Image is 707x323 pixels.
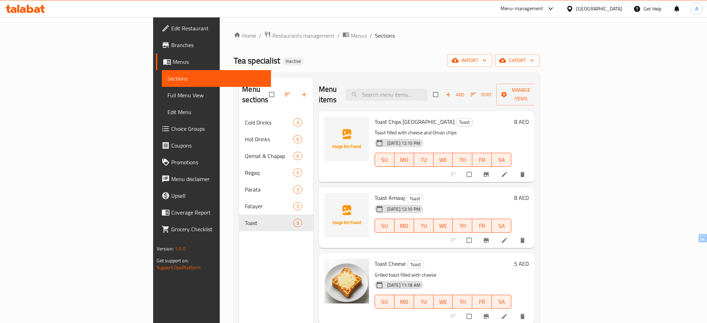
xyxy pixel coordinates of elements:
span: MO [397,221,411,231]
span: Select to update [462,234,477,247]
span: TU [417,221,431,231]
input: search [345,89,428,101]
span: Parata [245,185,293,194]
li: / [337,31,340,40]
span: WE [436,297,450,307]
span: Get support on: [157,256,189,265]
a: Menu disclaimer [156,171,271,187]
img: Toast Cheese [324,259,369,303]
div: Toast [407,260,424,269]
span: SA [495,155,509,165]
button: Manage items [496,84,546,105]
span: 1.0.0 [175,244,186,253]
span: Toast [407,261,424,269]
button: MO [394,153,414,167]
span: 6 [294,153,302,159]
span: 5 [294,170,302,176]
nav: Menu sections [239,111,313,234]
span: Promotions [171,158,266,166]
button: WE [434,219,453,233]
button: delete [515,167,532,182]
span: Inactive [283,58,304,64]
span: Select section [429,88,444,101]
span: TH [456,221,469,231]
a: Sections [162,70,271,87]
img: Toast Chips Oman [324,117,369,161]
span: WE [436,155,450,165]
span: Manage items [502,86,540,103]
span: SA [495,297,509,307]
span: 3 [294,186,302,193]
button: Sort [469,89,494,100]
button: TU [414,153,434,167]
button: SA [492,153,511,167]
span: TH [456,155,469,165]
span: Hot Drinks [245,135,293,143]
span: Add item [444,89,466,100]
a: Edit menu item [501,313,509,320]
h6: 8 AED [514,193,529,203]
a: Edit menu item [501,171,509,178]
a: Support.OpsPlatform [157,263,201,272]
button: SU [375,153,394,167]
span: FR [475,221,489,231]
div: Inactive [283,57,304,66]
a: Menus [343,31,367,40]
span: Toast [407,195,423,203]
button: Branch-specific-item [479,167,495,182]
h6: 5 AED [514,259,529,269]
div: Toast [456,118,473,127]
span: Upsell [171,191,266,200]
span: Toast Chips [GEOGRAPHIC_DATA] [375,117,454,127]
span: A [695,5,698,13]
button: TH [453,295,472,309]
button: WE [434,295,453,309]
span: 3 [294,119,302,126]
span: Coupons [171,141,266,150]
a: Edit Menu [162,104,271,120]
div: Toast [406,194,423,203]
span: [DATE] 12:10 PM [384,140,423,147]
span: Menu disclaimer [171,175,266,183]
span: TH [456,297,469,307]
span: WE [436,221,450,231]
a: Choice Groups [156,120,271,137]
span: Edit Restaurant [171,24,266,32]
button: TH [453,153,472,167]
p: Grilled toast filled with cheese [375,271,512,279]
span: Add [445,91,464,99]
span: Full Menu View [167,91,266,99]
span: FR [475,155,489,165]
span: Grocery Checklist [171,225,266,233]
div: Menu-management [501,5,543,13]
div: Qemat & Chapap6 [239,148,313,164]
span: Menus [351,31,367,40]
span: Select all sections [265,88,280,101]
span: SU [378,155,392,165]
button: export [495,54,540,67]
button: WE [434,153,453,167]
button: MO [394,295,414,309]
div: Toast3 [239,215,313,231]
a: Branches [156,37,271,53]
span: Toast Cheese [375,258,406,269]
span: Sort items [466,89,496,100]
span: Regaq [245,168,293,177]
h2: Menu items [319,84,337,105]
span: Toast [456,118,473,126]
span: Version: [157,244,174,253]
div: items [293,168,302,177]
div: items [293,135,302,143]
button: FR [472,295,492,309]
nav: breadcrumb [234,31,540,40]
span: MO [397,297,411,307]
span: Sort [471,91,492,99]
a: Restaurants management [264,31,334,40]
span: Qemat & Chapap [245,152,293,160]
span: Cold Drinks [245,118,293,127]
span: export [501,56,534,65]
button: SU [375,219,394,233]
a: Edit menu item [501,237,509,244]
span: FR [475,297,489,307]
